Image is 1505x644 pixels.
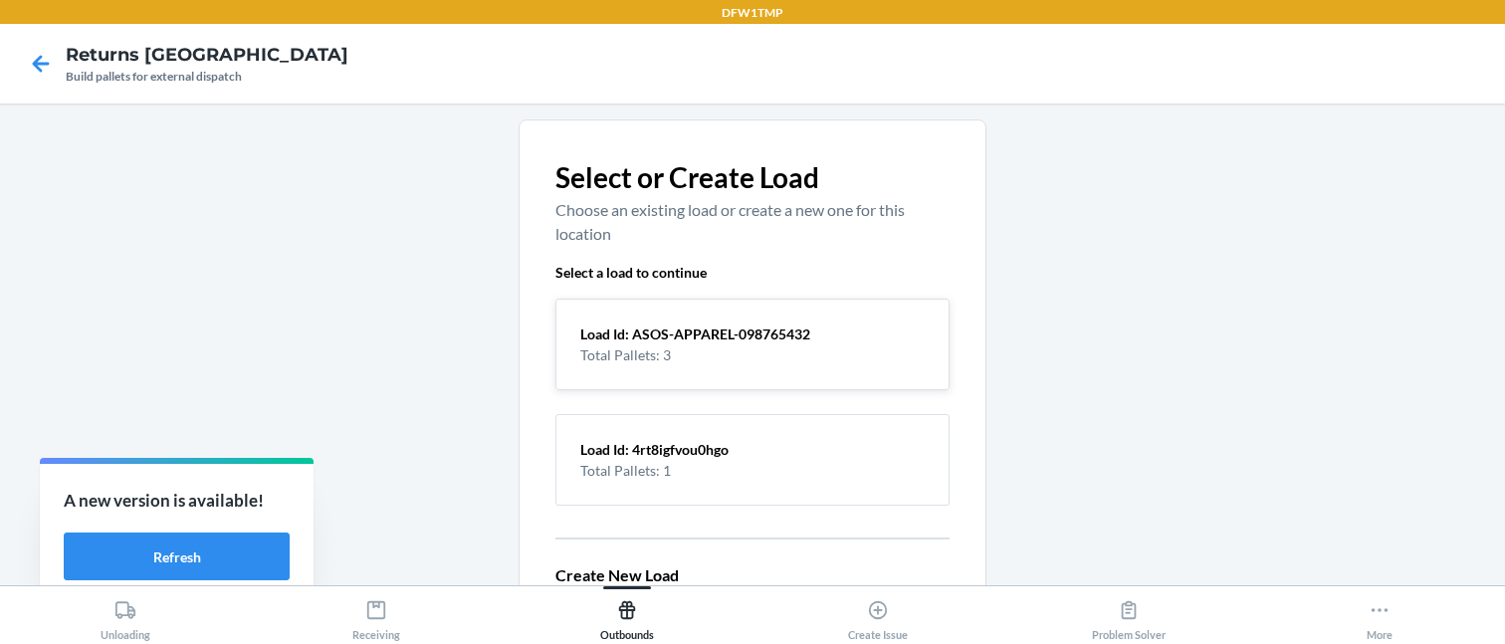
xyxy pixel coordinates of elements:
div: Unloading [101,591,150,641]
button: More [1254,586,1505,641]
p: Select or Create Load [555,156,950,198]
p: Load Id: ASOS-APPAREL-098765432 [580,323,925,344]
div: Receiving [352,591,400,641]
p: DFW1TMP [722,4,783,22]
h4: Returns [GEOGRAPHIC_DATA] [66,42,348,68]
button: Problem Solver [1003,586,1254,641]
p: Total Pallets: 1 [580,460,925,481]
button: Create Issue [752,586,1003,641]
button: Outbounds [502,586,752,641]
p: Create New Load [555,563,950,587]
div: Build pallets for external dispatch [66,68,348,86]
p: Total Pallets: 3 [580,344,925,365]
p: Select a load to continue [555,262,950,283]
button: Refresh [64,533,290,580]
p: A new version is available! [64,488,290,514]
p: Choose an existing load or create a new one for this location [555,198,950,246]
p: Load Id: 4rt8igfvou0hgo [580,439,925,460]
div: More [1367,591,1393,641]
div: Problem Solver [1092,591,1166,641]
div: Create Issue [848,591,908,641]
div: Outbounds [600,591,654,641]
button: Receiving [251,586,502,641]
